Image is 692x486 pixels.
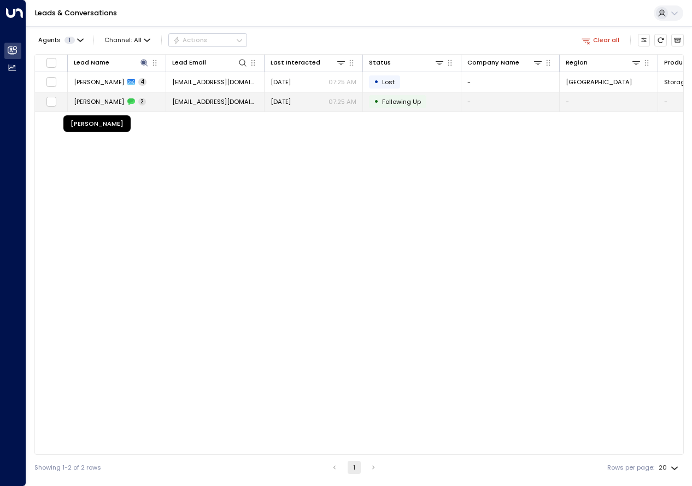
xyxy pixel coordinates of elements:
div: Last Interacted [271,57,320,68]
span: Channel: [101,34,154,46]
span: Gemma Adamopoulou [74,97,124,106]
div: Company Name [467,57,519,68]
span: 1 [64,37,75,44]
a: Leads & Conversations [35,8,117,17]
span: 2 [138,98,146,106]
span: Toggle select row [46,77,57,87]
div: Status [369,57,391,68]
p: 07:25 AM [329,78,356,86]
button: Agents1 [34,34,86,46]
span: gemmamorris1@hotmail.com [172,78,258,86]
div: Lead Email [172,57,206,68]
span: Aug 27, 2025 [271,78,291,86]
span: Refresh [654,34,667,46]
button: Archived Leads [671,34,684,46]
div: Lead Name [74,57,109,68]
div: Showing 1-2 of 2 rows [34,463,101,472]
span: Toggle select all [46,57,57,68]
td: - [461,72,560,91]
div: Lead Name [74,57,149,68]
span: Gemma Adamopoulou [74,78,124,86]
span: All [134,37,142,44]
div: • [374,94,379,109]
div: 20 [659,461,681,475]
span: Following Up [382,97,421,106]
button: page 1 [348,461,361,474]
button: Actions [168,33,247,46]
button: Channel:All [101,34,154,46]
div: Region [566,57,588,68]
div: Button group with a nested menu [168,33,247,46]
span: London [566,78,632,86]
label: Rows per page: [607,463,654,472]
div: Status [369,57,444,68]
span: gemmamorris1@hotmail.com [172,97,258,106]
span: Toggle select row [46,96,57,107]
td: - [461,92,560,112]
div: • [374,74,379,89]
span: Lost [382,78,395,86]
div: Actions [173,36,207,44]
span: Agents [38,37,61,43]
span: Aug 23, 2025 [271,97,291,106]
div: [PERSON_NAME] [63,115,131,132]
div: Product [664,57,690,68]
div: Company Name [467,57,543,68]
p: 07:25 AM [329,97,356,106]
td: - [560,92,658,112]
button: Clear all [578,34,623,46]
nav: pagination navigation [327,461,380,474]
div: Lead Email [172,57,248,68]
div: Region [566,57,641,68]
span: Storage [664,78,689,86]
div: Last Interacted [271,57,346,68]
button: Customize [638,34,650,46]
span: 4 [138,78,146,86]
